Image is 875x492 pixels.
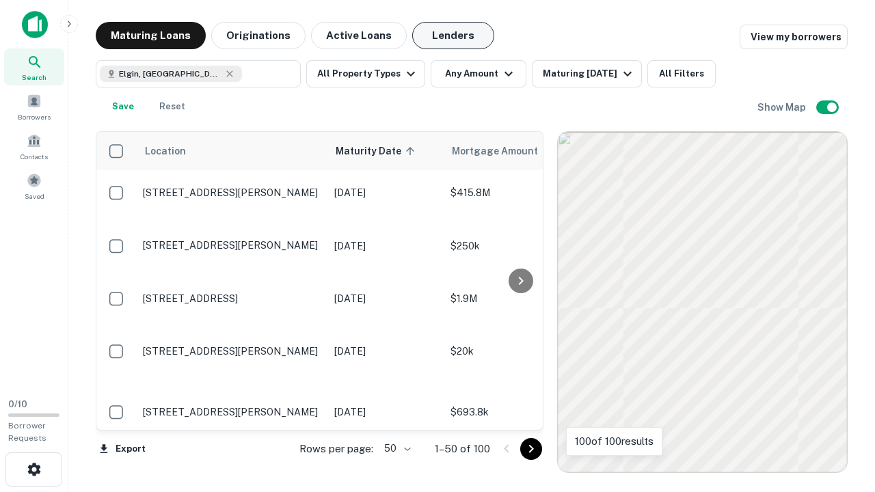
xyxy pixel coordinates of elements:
[119,68,221,80] span: Elgin, [GEOGRAPHIC_DATA], [GEOGRAPHIC_DATA]
[412,22,494,49] button: Lenders
[520,438,542,460] button: Go to next page
[450,238,587,254] p: $250k
[22,11,48,38] img: capitalize-icon.png
[136,132,327,170] th: Location
[336,143,419,159] span: Maturity Date
[96,439,149,459] button: Export
[101,93,145,120] button: Save your search to get updates of matches that match your search criteria.
[757,100,808,115] h6: Show Map
[144,143,186,159] span: Location
[18,111,51,122] span: Borrowers
[143,187,321,199] p: [STREET_ADDRESS][PERSON_NAME]
[558,132,847,472] div: 0 0
[327,132,444,170] th: Maturity Date
[4,128,64,165] a: Contacts
[379,439,413,459] div: 50
[8,399,27,409] span: 0 / 10
[740,25,848,49] a: View my borrowers
[431,60,526,87] button: Any Amount
[96,22,206,49] button: Maturing Loans
[311,22,407,49] button: Active Loans
[452,143,556,159] span: Mortgage Amount
[450,344,587,359] p: $20k
[143,406,321,418] p: [STREET_ADDRESS][PERSON_NAME]
[543,66,636,82] div: Maturing [DATE]
[299,441,373,457] p: Rows per page:
[647,60,716,87] button: All Filters
[435,441,490,457] p: 1–50 of 100
[334,291,437,306] p: [DATE]
[575,433,654,450] p: 100 of 100 results
[334,238,437,254] p: [DATE]
[334,185,437,200] p: [DATE]
[334,405,437,420] p: [DATE]
[450,185,587,200] p: $415.8M
[22,72,46,83] span: Search
[143,292,321,305] p: [STREET_ADDRESS]
[306,60,425,87] button: All Property Types
[450,405,587,420] p: $693.8k
[532,60,642,87] button: Maturing [DATE]
[143,345,321,357] p: [STREET_ADDRESS][PERSON_NAME]
[450,291,587,306] p: $1.9M
[4,88,64,125] a: Borrowers
[211,22,306,49] button: Originations
[334,344,437,359] p: [DATE]
[807,383,875,448] iframe: Chat Widget
[4,167,64,204] a: Saved
[21,151,48,162] span: Contacts
[444,132,594,170] th: Mortgage Amount
[8,421,46,443] span: Borrower Requests
[25,191,44,202] span: Saved
[143,239,321,251] p: [STREET_ADDRESS][PERSON_NAME]
[150,93,194,120] button: Reset
[4,49,64,85] a: Search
